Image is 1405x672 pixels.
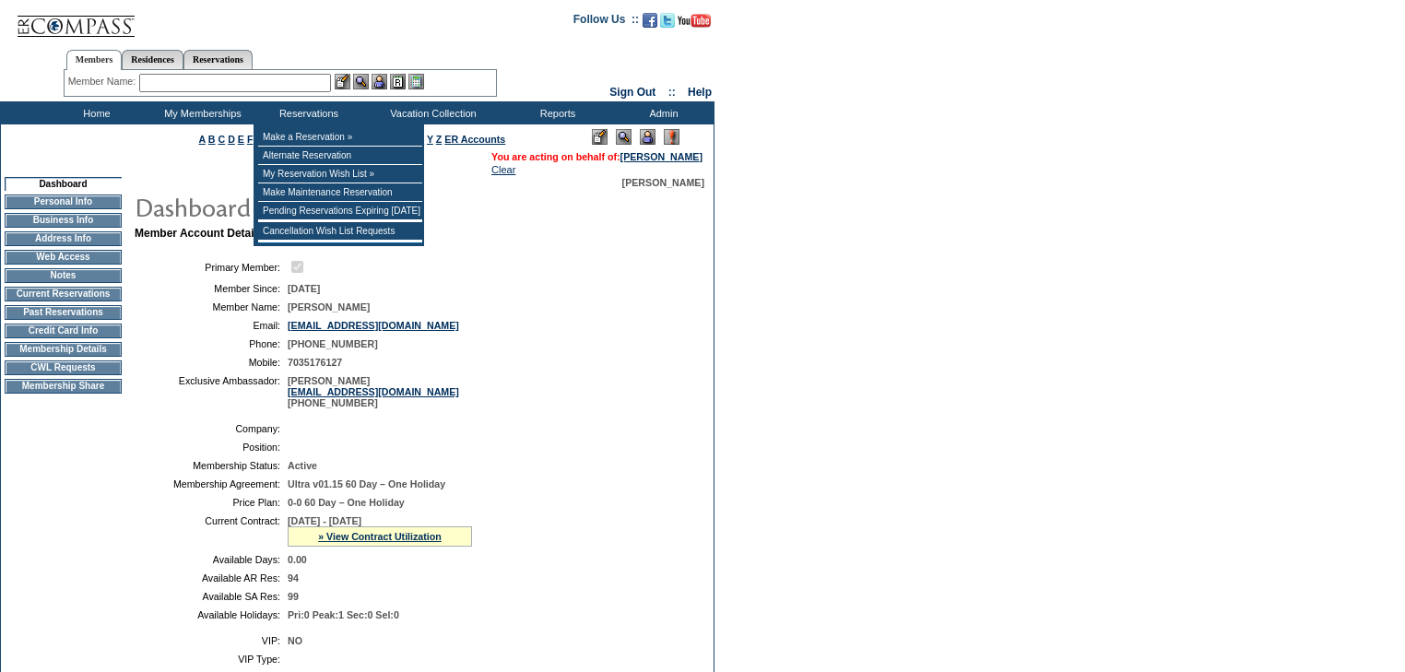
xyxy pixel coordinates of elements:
[5,287,122,301] td: Current Reservations
[142,320,280,331] td: Email:
[318,531,442,542] a: » View Contract Utilization
[258,128,422,147] td: Make a Reservation »
[436,134,443,145] a: Z
[288,386,459,397] a: [EMAIL_ADDRESS][DOMAIN_NAME]
[288,338,378,349] span: [PHONE_NUMBER]
[408,74,424,89] img: b_calculator.gif
[258,183,422,202] td: Make Maintenance Reservation
[68,74,139,89] div: Member Name:
[142,301,280,312] td: Member Name:
[5,379,122,394] td: Membership Share
[643,13,657,28] img: Become our fan on Facebook
[135,227,264,240] b: Member Account Details
[142,460,280,471] td: Membership Status:
[142,609,280,620] td: Available Holidays:
[142,423,280,434] td: Company:
[616,129,632,145] img: View Mode
[608,101,714,124] td: Admin
[142,375,280,408] td: Exclusive Ambassador:
[5,360,122,375] td: CWL Requests
[122,50,183,69] a: Residences
[678,14,711,28] img: Subscribe to our YouTube Channel
[142,572,280,584] td: Available AR Res:
[288,460,317,471] span: Active
[142,283,280,294] td: Member Since:
[288,375,459,408] span: [PERSON_NAME] [PHONE_NUMBER]
[678,18,711,29] a: Subscribe to our YouTube Channel
[288,497,405,508] span: 0-0 60 Day – One Holiday
[247,134,254,145] a: F
[254,101,360,124] td: Reservations
[5,177,122,191] td: Dashboard
[372,74,387,89] img: Impersonate
[660,13,675,28] img: Follow us on Twitter
[444,134,505,145] a: ER Accounts
[5,250,122,265] td: Web Access
[664,129,679,145] img: Log Concern/Member Elevation
[66,50,123,70] a: Members
[142,258,280,276] td: Primary Member:
[288,320,459,331] a: [EMAIL_ADDRESS][DOMAIN_NAME]
[142,497,280,508] td: Price Plan:
[142,654,280,665] td: VIP Type:
[668,86,676,99] span: ::
[592,129,608,145] img: Edit Mode
[288,357,342,368] span: 7035176127
[660,18,675,29] a: Follow us on Twitter
[134,188,502,225] img: pgTtlDashboard.gif
[288,478,445,489] span: Ultra v01.15 60 Day – One Holiday
[427,134,433,145] a: Y
[288,591,299,602] span: 99
[335,74,350,89] img: b_edit.gif
[643,18,657,29] a: Become our fan on Facebook
[5,195,122,209] td: Personal Info
[199,134,206,145] a: A
[288,609,399,620] span: Pri:0 Peak:1 Sec:0 Sel:0
[208,134,216,145] a: B
[183,50,253,69] a: Reservations
[258,165,422,183] td: My Reservation Wish List »
[640,129,655,145] img: Impersonate
[5,305,122,320] td: Past Reservations
[5,231,122,246] td: Address Info
[142,478,280,489] td: Membership Agreement:
[258,147,422,165] td: Alternate Reservation
[5,342,122,357] td: Membership Details
[688,86,712,99] a: Help
[142,635,280,646] td: VIP:
[502,101,608,124] td: Reports
[258,222,422,241] td: Cancellation Wish List Requests
[390,74,406,89] img: Reservations
[609,86,655,99] a: Sign Out
[491,164,515,175] a: Clear
[258,202,422,220] td: Pending Reservations Expiring [DATE]
[5,324,122,338] td: Credit Card Info
[360,101,502,124] td: Vacation Collection
[41,101,148,124] td: Home
[622,177,704,188] span: [PERSON_NAME]
[288,515,361,526] span: [DATE] - [DATE]
[142,357,280,368] td: Mobile:
[288,572,299,584] span: 94
[228,134,235,145] a: D
[218,134,225,145] a: C
[142,338,280,349] td: Phone:
[288,554,307,565] span: 0.00
[491,151,702,162] span: You are acting on behalf of:
[142,442,280,453] td: Position:
[288,283,320,294] span: [DATE]
[5,268,122,283] td: Notes
[142,554,280,565] td: Available Days:
[620,151,702,162] a: [PERSON_NAME]
[142,515,280,547] td: Current Contract:
[288,635,302,646] span: NO
[5,213,122,228] td: Business Info
[288,301,370,312] span: [PERSON_NAME]
[238,134,244,145] a: E
[573,11,639,33] td: Follow Us ::
[353,74,369,89] img: View
[142,591,280,602] td: Available SA Res:
[148,101,254,124] td: My Memberships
